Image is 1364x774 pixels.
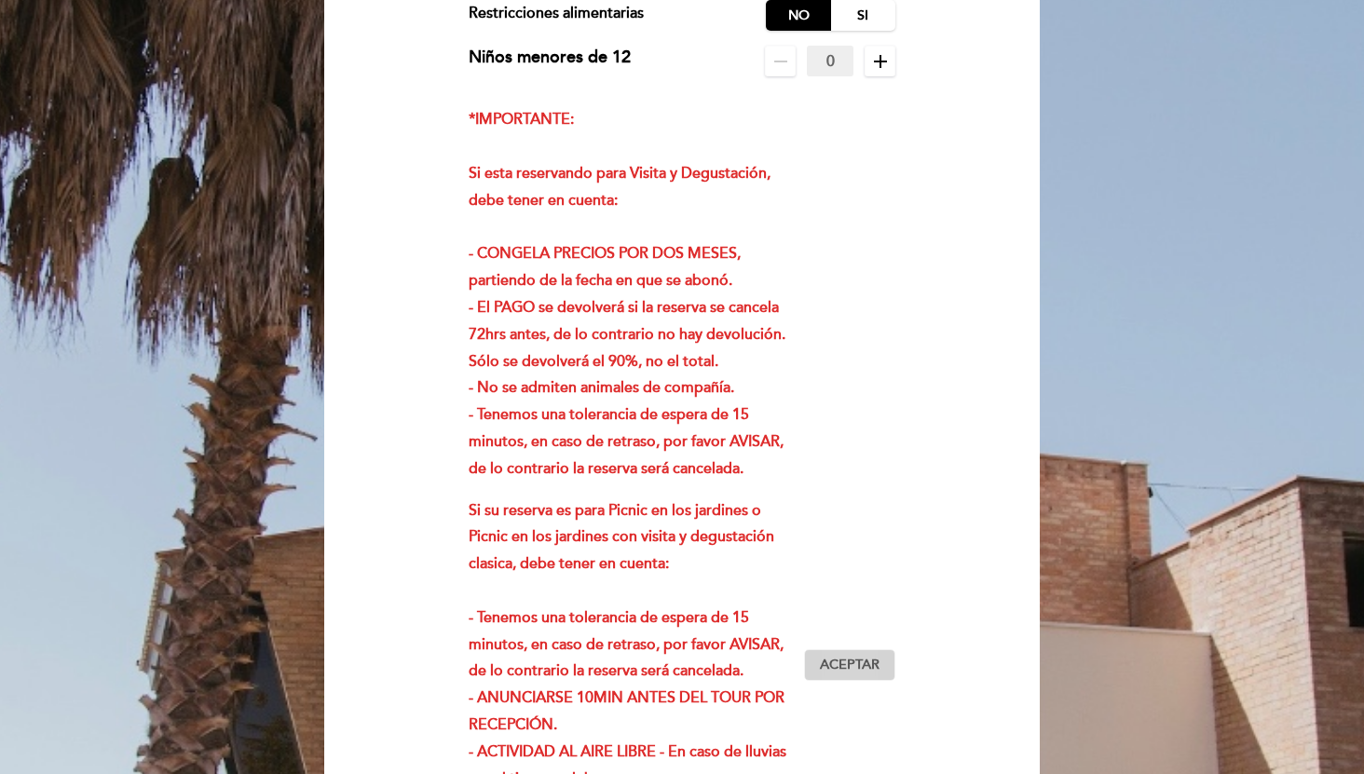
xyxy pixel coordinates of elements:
[770,50,792,73] i: remove
[469,501,774,574] strong: Si su reserva es para Picnic en los jardines o Picnic en los jardines con visita y degustación cl...
[820,656,880,675] span: Aceptar
[804,649,895,681] button: Aceptar
[469,46,631,76] div: Niños menores de 12
[469,110,771,209] strong: *IMPORTANTE: Si esta reservando para Visita y Degustación, debe tener en cuenta:
[869,50,892,73] i: add
[469,106,790,482] p: - CONGELA PRECIOS POR DOS MESES, partiendo de la fecha en que se abonó. - El PAGO se devolverá si...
